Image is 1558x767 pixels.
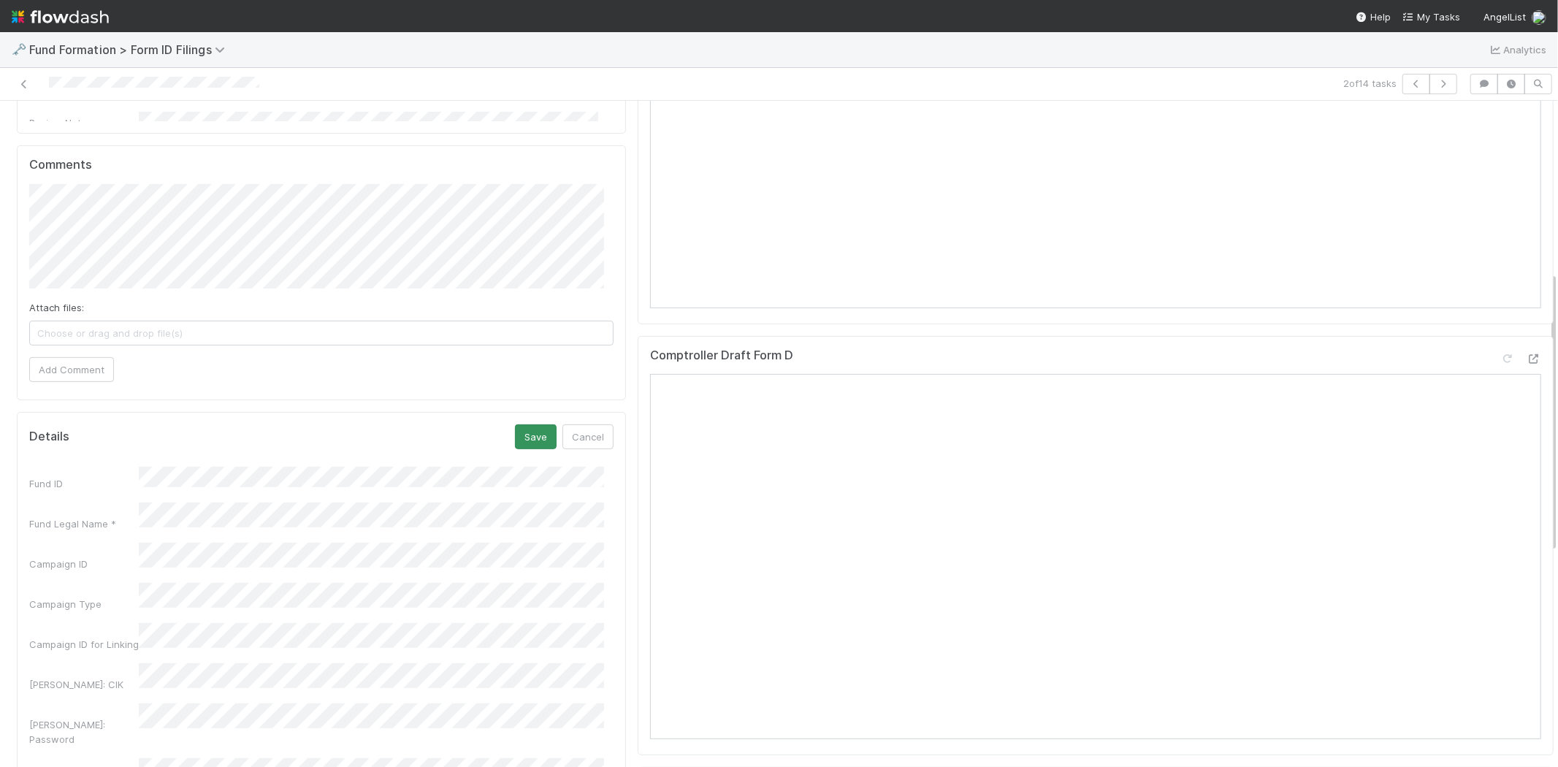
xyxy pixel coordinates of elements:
a: My Tasks [1402,9,1460,24]
div: Campaign ID [29,557,139,571]
img: avatar_99e80e95-8f0d-4917-ae3c-b5dad577a2b5.png [1532,10,1546,25]
span: AngelList [1483,11,1526,23]
h5: Details [29,430,69,444]
div: Review Notes [29,115,139,130]
div: Fund ID [29,476,139,491]
span: Fund Formation > Form ID Filings [29,42,232,57]
h5: Comptroller Draft Form D [650,348,793,363]
button: Cancel [562,424,614,449]
div: Campaign ID for Linking [29,637,139,652]
span: 2 of 14 tasks [1343,76,1397,91]
div: [PERSON_NAME]: Password [29,717,139,747]
span: 🗝️ [12,43,26,56]
button: Save [515,424,557,449]
h5: Comments [29,158,614,172]
span: My Tasks [1402,11,1460,23]
button: Add Comment [29,357,114,382]
label: Attach files: [29,300,84,315]
div: Fund Legal Name * [29,516,139,531]
div: Campaign Type [29,597,139,611]
div: [PERSON_NAME]: CIK [29,677,139,692]
img: logo-inverted-e16ddd16eac7371096b0.svg [12,4,109,29]
span: Choose or drag and drop file(s) [30,321,613,345]
a: Analytics [1489,41,1546,58]
div: Help [1356,9,1391,24]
